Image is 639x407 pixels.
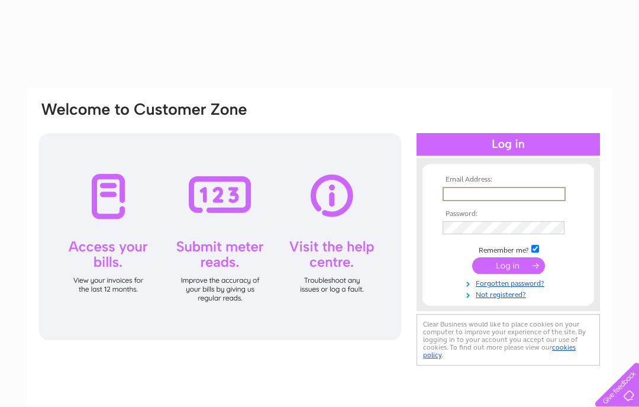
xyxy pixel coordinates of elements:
[443,288,577,299] a: Not registered?
[423,343,576,359] a: cookies policy
[443,277,577,288] a: Forgotten password?
[440,176,577,184] th: Email Address:
[440,210,577,218] th: Password:
[440,243,577,255] td: Remember me?
[472,257,545,274] input: Submit
[417,314,600,366] div: Clear Business would like to place cookies on your computer to improve your experience of the sit...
